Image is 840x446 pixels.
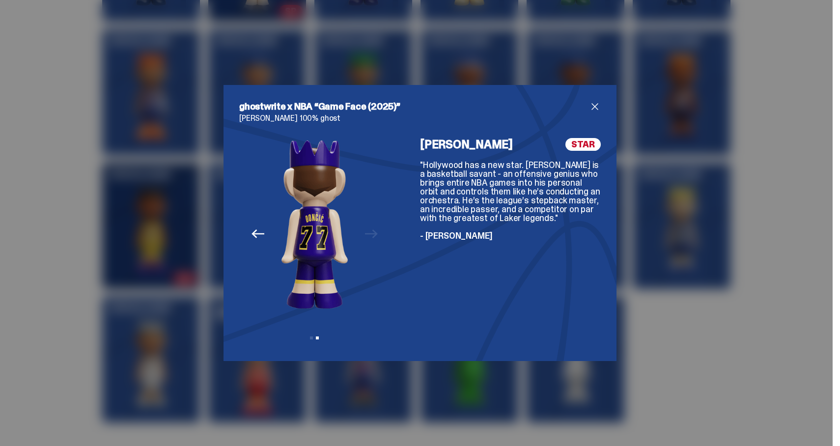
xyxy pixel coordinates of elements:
span: - [PERSON_NAME] [420,230,493,242]
div: "Hollywood has a new star. [PERSON_NAME] is a basketball savant - an offensive genius who brings ... [420,161,601,240]
button: View slide 2 [316,336,319,339]
span: STAR [565,138,601,151]
p: [PERSON_NAME] 100% ghost [239,114,601,122]
button: close [589,101,601,112]
img: NBA%20Game%20Face%20-%20Website%20Archive.279.png [281,138,348,311]
h2: ghostwrite x NBA “Game Face (2025)” [239,101,589,112]
button: Previous [247,223,269,245]
h4: [PERSON_NAME] [420,139,513,150]
button: View slide 1 [310,336,313,339]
